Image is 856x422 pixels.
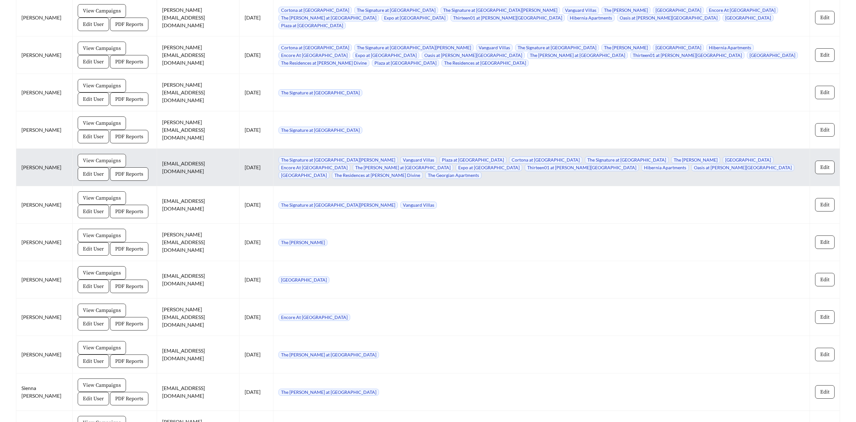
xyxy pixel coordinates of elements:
span: PDF Reports [115,208,143,215]
button: PDF Reports [110,317,148,330]
span: PDF Reports [115,395,143,402]
td: [DATE] [240,224,273,261]
span: The Signature at [GEOGRAPHIC_DATA] [515,44,599,51]
button: View Campaigns [78,341,126,354]
span: PDF Reports [115,283,143,290]
button: PDF Reports [110,55,148,68]
td: [EMAIL_ADDRESS][DOMAIN_NAME] [157,373,240,411]
a: Edit User [78,96,109,102]
a: Edit User [78,395,109,401]
a: Edit User [78,245,109,251]
span: [GEOGRAPHIC_DATA] [747,52,798,59]
span: The Signature at [GEOGRAPHIC_DATA][PERSON_NAME] [279,202,398,209]
span: Edit User [83,170,104,178]
span: PDF Reports [115,245,143,253]
td: [DATE] [240,299,273,336]
button: Edit User [78,92,109,106]
button: View Campaigns [78,116,126,130]
span: Expo at [GEOGRAPHIC_DATA] [381,14,448,21]
button: Edit User [78,167,109,181]
a: Edit User [78,21,109,27]
span: Edit User [83,20,104,28]
span: [GEOGRAPHIC_DATA] [279,276,329,283]
button: View Campaigns [78,266,126,280]
span: View Campaigns [83,344,121,352]
button: Edit [815,161,835,174]
button: PDF Reports [110,92,148,106]
button: Edit User [78,280,109,293]
td: [PERSON_NAME] [16,111,73,149]
button: Edit User [78,18,109,31]
span: The Signature at [GEOGRAPHIC_DATA] [354,7,438,14]
span: Cortona at [GEOGRAPHIC_DATA] [509,156,582,163]
td: [DATE] [240,74,273,111]
span: The [PERSON_NAME] [279,239,327,246]
span: Encore At [GEOGRAPHIC_DATA] [706,7,778,14]
span: Plaza at [GEOGRAPHIC_DATA] [372,60,439,67]
a: Edit User [78,208,109,214]
span: Edit [820,351,829,358]
span: The [PERSON_NAME] at [GEOGRAPHIC_DATA] [279,389,379,396]
td: [PERSON_NAME] [16,261,73,299]
span: PDF Reports [115,95,143,103]
button: PDF Reports [110,18,148,31]
span: Edit User [83,283,104,290]
span: View Campaigns [83,44,121,52]
span: PDF Reports [115,357,143,365]
a: Edit User [78,133,109,139]
a: View Campaigns [78,157,126,163]
button: View Campaigns [78,229,126,242]
span: The [PERSON_NAME] [601,44,650,51]
span: The Residences at [PERSON_NAME] Divine [279,60,369,67]
span: Oasis at [PERSON_NAME][GEOGRAPHIC_DATA] [691,164,794,171]
a: Edit User [78,358,109,364]
span: PDF Reports [115,133,143,140]
button: View Campaigns [78,154,126,167]
td: [PERSON_NAME] [16,74,73,111]
span: Encore At [GEOGRAPHIC_DATA] [279,52,350,59]
span: Encore At [GEOGRAPHIC_DATA] [279,314,350,321]
span: [GEOGRAPHIC_DATA] [723,156,774,163]
button: Edit User [78,205,109,218]
button: PDF Reports [110,205,148,218]
span: PDF Reports [115,58,143,66]
span: Edit [820,14,829,21]
button: Edit User [78,317,109,330]
td: [DATE] [240,36,273,74]
button: Edit [815,235,835,249]
button: Edit [815,273,835,286]
span: Plaza at [GEOGRAPHIC_DATA] [279,22,346,29]
span: Thirteen01 at [PERSON_NAME][GEOGRAPHIC_DATA] [630,52,744,59]
a: View Campaigns [78,382,126,388]
button: View Campaigns [78,42,126,55]
td: [DATE] [240,111,273,149]
button: View Campaigns [78,191,126,205]
td: [DATE] [240,336,273,373]
span: Oasis at [PERSON_NAME][GEOGRAPHIC_DATA] [422,52,525,59]
button: View Campaigns [78,4,126,18]
span: Edit [820,126,829,134]
span: Edit [820,51,829,59]
button: PDF Reports [110,167,148,181]
span: Edit User [83,357,104,365]
a: View Campaigns [78,269,126,275]
span: [GEOGRAPHIC_DATA] [279,172,329,179]
a: Edit User [78,320,109,326]
a: View Campaigns [78,120,126,126]
span: View Campaigns [83,381,121,389]
span: Edit User [83,208,104,215]
span: The [PERSON_NAME] at [GEOGRAPHIC_DATA] [279,14,379,21]
button: Edit [815,48,835,62]
td: [DATE] [240,373,273,411]
span: Vanguard Villas [400,202,437,209]
span: Edit [820,238,829,246]
span: The Signature at [GEOGRAPHIC_DATA] [279,89,362,96]
span: View Campaigns [83,157,121,164]
span: The Residences at [PERSON_NAME] Divine [332,172,423,179]
span: Plaza at [GEOGRAPHIC_DATA] [439,156,507,163]
span: Thirteen01 at [PERSON_NAME][GEOGRAPHIC_DATA] [451,14,565,21]
button: Edit [815,11,835,24]
td: Sienna [PERSON_NAME] [16,373,73,411]
span: Edit User [83,95,104,103]
span: The [PERSON_NAME] [601,7,650,14]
